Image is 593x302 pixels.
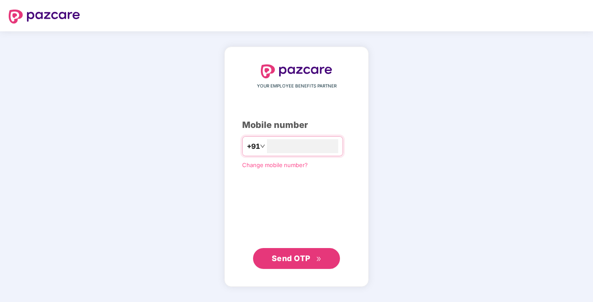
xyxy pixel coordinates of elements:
[247,141,260,152] span: +91
[257,83,336,90] span: YOUR EMPLOYEE BENEFITS PARTNER
[242,118,351,132] div: Mobile number
[316,256,322,262] span: double-right
[261,64,332,78] img: logo
[9,10,80,23] img: logo
[272,254,310,263] span: Send OTP
[253,248,340,269] button: Send OTPdouble-right
[242,161,308,168] a: Change mobile number?
[260,144,265,149] span: down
